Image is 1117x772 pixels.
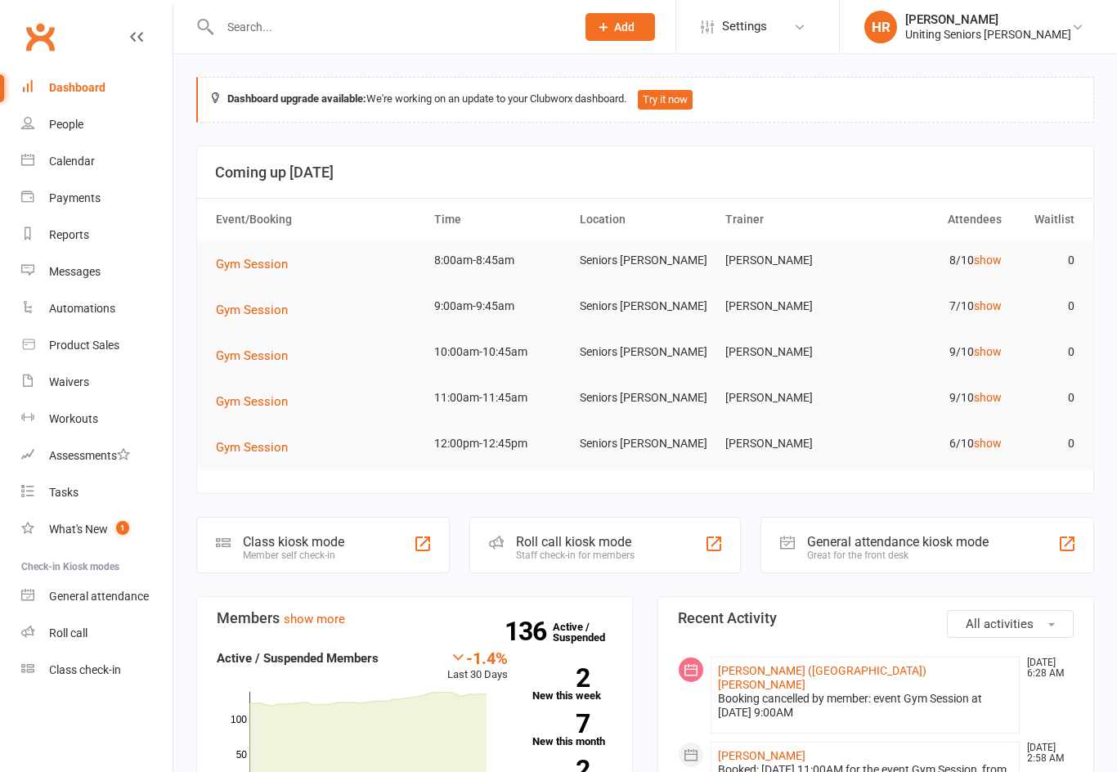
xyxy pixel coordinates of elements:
[21,364,173,401] a: Waivers
[718,749,805,762] a: [PERSON_NAME]
[1009,379,1082,417] td: 0
[21,511,173,548] a: What's New1
[49,626,87,640] div: Roll call
[21,290,173,327] a: Automations
[1009,241,1082,280] td: 0
[974,254,1002,267] a: show
[638,90,693,110] button: Try it now
[572,199,718,240] th: Location
[807,534,989,550] div: General attendance kiosk mode
[718,379,864,417] td: [PERSON_NAME]
[49,486,79,499] div: Tasks
[532,711,590,736] strong: 7
[864,241,1009,280] td: 8/10
[864,379,1009,417] td: 9/10
[427,241,572,280] td: 8:00am-8:45am
[572,424,718,463] td: Seniors [PERSON_NAME]
[974,299,1002,312] a: show
[49,81,105,94] div: Dashboard
[614,20,635,34] span: Add
[21,327,173,364] a: Product Sales
[284,612,345,626] a: show more
[21,217,173,254] a: Reports
[427,199,572,240] th: Time
[49,523,108,536] div: What's New
[49,191,101,204] div: Payments
[532,666,590,690] strong: 2
[1009,199,1082,240] th: Waitlist
[216,392,299,411] button: Gym Session
[864,424,1009,463] td: 6/10
[572,287,718,325] td: Seniors [PERSON_NAME]
[216,303,288,317] span: Gym Session
[585,13,655,41] button: Add
[216,348,288,363] span: Gym Session
[49,118,83,131] div: People
[966,617,1034,631] span: All activities
[678,610,1074,626] h3: Recent Activity
[216,254,299,274] button: Gym Session
[718,199,864,240] th: Trainer
[572,241,718,280] td: Seniors [PERSON_NAME]
[21,615,173,652] a: Roll call
[427,287,572,325] td: 9:00am-9:45am
[718,692,1012,720] div: Booking cancelled by member: event Gym Session at [DATE] 9:00AM
[718,241,864,280] td: [PERSON_NAME]
[20,16,61,57] a: Clubworx
[49,412,98,425] div: Workouts
[49,339,119,352] div: Product Sales
[216,257,288,272] span: Gym Session
[21,401,173,438] a: Workouts
[216,438,299,457] button: Gym Session
[1009,424,1082,463] td: 0
[864,287,1009,325] td: 7/10
[974,437,1002,450] a: show
[718,287,864,325] td: [PERSON_NAME]
[21,180,173,217] a: Payments
[217,610,612,626] h3: Members
[49,265,101,278] div: Messages
[21,70,173,106] a: Dashboard
[227,92,366,105] strong: Dashboard upgrade available:
[49,302,115,315] div: Automations
[216,300,299,320] button: Gym Session
[718,424,864,463] td: [PERSON_NAME]
[21,438,173,474] a: Assessments
[21,143,173,180] a: Calendar
[21,578,173,615] a: General attendance kiosk mode
[974,391,1002,404] a: show
[49,228,89,241] div: Reports
[21,652,173,689] a: Class kiosk mode
[215,164,1075,181] h3: Coming up [DATE]
[718,664,926,691] a: [PERSON_NAME] ([GEOGRAPHIC_DATA]) [PERSON_NAME]
[553,609,625,655] a: 136Active / Suspended
[21,474,173,511] a: Tasks
[505,619,553,644] strong: 136
[427,424,572,463] td: 12:00pm-12:45pm
[516,534,635,550] div: Roll call kiosk mode
[215,16,564,38] input: Search...
[1009,333,1082,371] td: 0
[116,521,129,535] span: 1
[243,550,344,561] div: Member self check-in
[516,550,635,561] div: Staff check-in for members
[427,333,572,371] td: 10:00am-10:45am
[572,333,718,371] td: Seniors [PERSON_NAME]
[447,649,508,667] div: -1.4%
[217,651,379,666] strong: Active / Suspended Members
[196,77,1094,123] div: We're working on an update to your Clubworx dashboard.
[447,649,508,684] div: Last 30 Days
[718,333,864,371] td: [PERSON_NAME]
[49,155,95,168] div: Calendar
[49,590,149,603] div: General attendance
[1009,287,1082,325] td: 0
[947,610,1074,638] button: All activities
[216,346,299,366] button: Gym Session
[49,449,130,462] div: Assessments
[572,379,718,417] td: Seniors [PERSON_NAME]
[216,394,288,409] span: Gym Session
[807,550,989,561] div: Great for the front desk
[243,534,344,550] div: Class kiosk mode
[427,379,572,417] td: 11:00am-11:45am
[905,27,1071,42] div: Uniting Seniors [PERSON_NAME]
